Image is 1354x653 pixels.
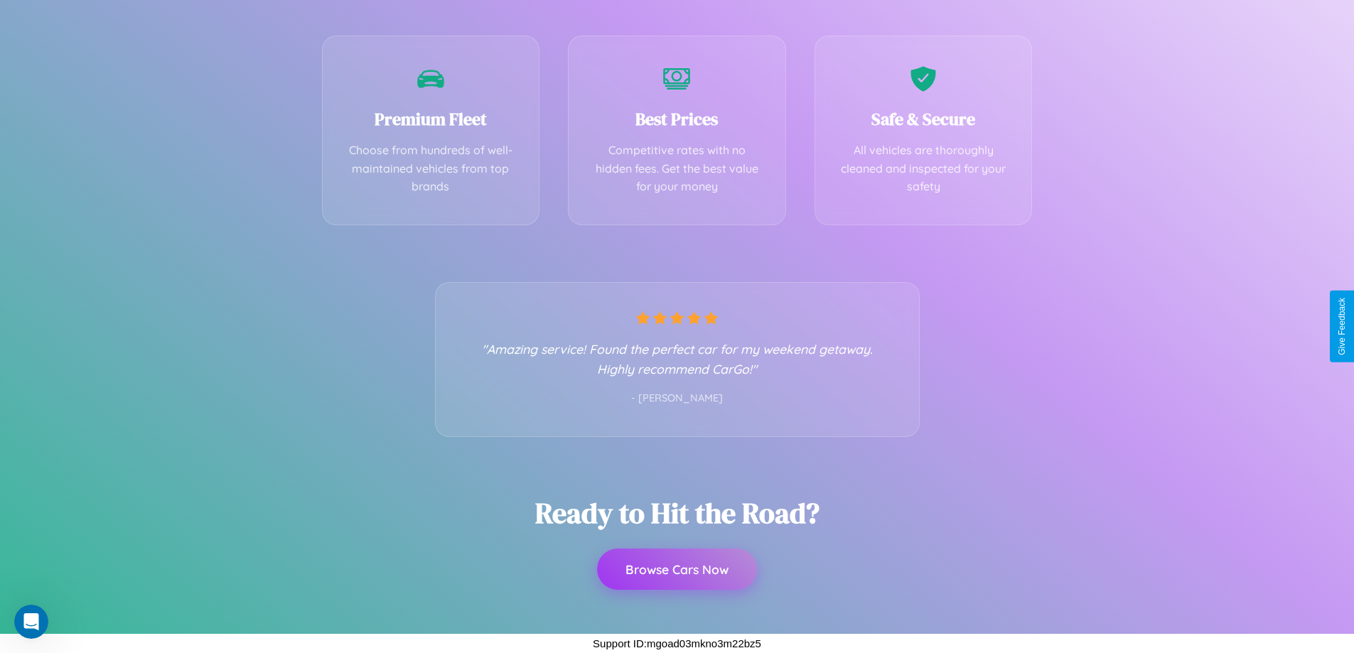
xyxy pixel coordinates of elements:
[464,389,891,408] p: - [PERSON_NAME]
[14,605,48,639] iframe: Intercom live chat
[593,634,761,653] p: Support ID: mgoad03mkno3m22bz5
[837,141,1011,196] p: All vehicles are thoroughly cleaned and inspected for your safety
[344,141,518,196] p: Choose from hundreds of well-maintained vehicles from top brands
[344,107,518,131] h3: Premium Fleet
[590,141,764,196] p: Competitive rates with no hidden fees. Get the best value for your money
[590,107,764,131] h3: Best Prices
[837,107,1011,131] h3: Safe & Secure
[535,494,820,532] h2: Ready to Hit the Road?
[464,339,891,379] p: "Amazing service! Found the perfect car for my weekend getaway. Highly recommend CarGo!"
[1337,298,1347,355] div: Give Feedback
[597,549,757,590] button: Browse Cars Now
